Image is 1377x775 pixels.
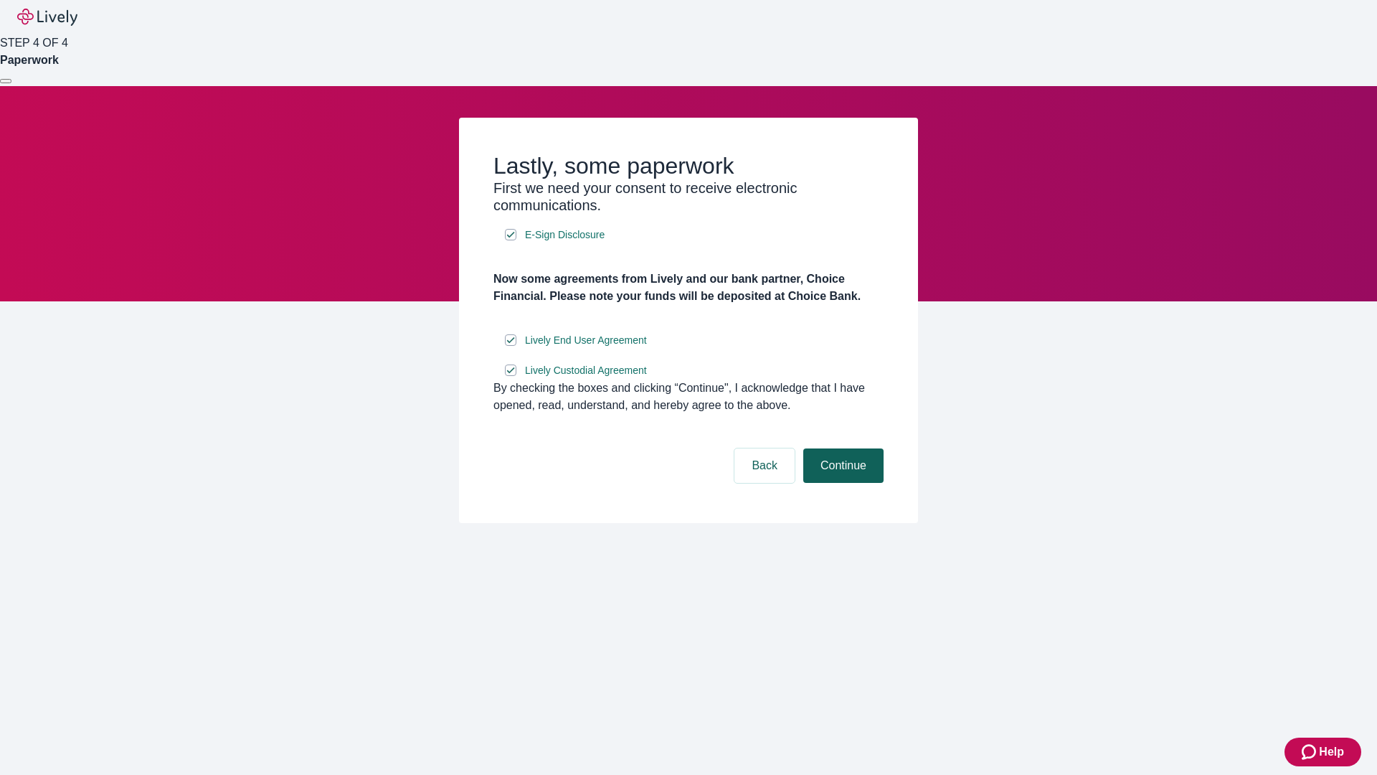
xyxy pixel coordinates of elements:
span: E-Sign Disclosure [525,227,605,243]
h2: Lastly, some paperwork [493,152,884,179]
a: e-sign disclosure document [522,332,650,349]
button: Continue [803,448,884,483]
span: Lively Custodial Agreement [525,363,647,378]
button: Zendesk support iconHelp [1284,738,1361,766]
h4: Now some agreements from Lively and our bank partner, Choice Financial. Please note your funds wi... [493,271,884,305]
button: Back [734,448,795,483]
span: Lively End User Agreement [525,333,647,348]
a: e-sign disclosure document [522,226,607,244]
h3: First we need your consent to receive electronic communications. [493,179,884,214]
svg: Zendesk support icon [1302,743,1319,761]
a: e-sign disclosure document [522,362,650,380]
div: By checking the boxes and clicking “Continue", I acknowledge that I have opened, read, understand... [493,380,884,414]
img: Lively [17,9,77,26]
span: Help [1319,743,1344,761]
